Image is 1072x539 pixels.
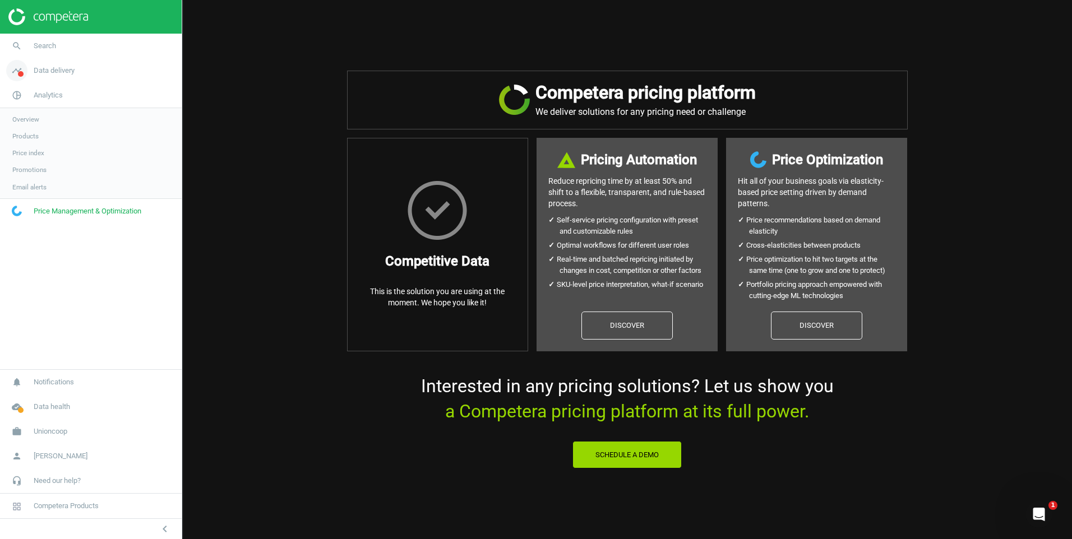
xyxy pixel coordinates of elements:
[34,451,87,461] span: [PERSON_NAME]
[158,522,172,536] i: chevron_left
[34,41,56,51] span: Search
[34,377,74,387] span: Notifications
[408,181,467,240] img: HxscrLsMTvcLXxPnqlhRQhRi+upeiQYiT7g7j1jdpu6T9n6zgWWHzG7gAAAABJRU5ErkJggg==
[499,85,530,115] img: JRVR7TKHubxRX4WiWFsHXLVQu3oYgKr0EdU6k5jjvBYYAAAAAElFTkSuQmCC
[151,522,179,536] button: chevron_left
[347,374,908,424] p: Interested in any pricing solutions? Let us show you
[560,215,706,237] li: Self-service pricing configuration with preset and customizable rules
[12,132,39,141] span: Products
[34,402,70,412] span: Data health
[572,441,682,469] button: Schedule a Demo
[34,90,63,100] span: Analytics
[12,115,39,124] span: Overview
[557,152,575,168] img: DI+PfHAOTJwAAAAASUVORK5CYII=
[12,165,47,174] span: Promotions
[34,501,99,511] span: Competera Products
[6,371,27,393] i: notifications
[560,240,706,251] li: Optimal workflows for different user roles
[749,254,895,276] li: Price optimization to hit two targets at the same time (one to grow and one to protect)
[581,312,673,340] a: Discover
[445,401,809,422] span: a Competera pricing platform at its full power.
[560,254,706,276] li: Real-time and batched repricing initiated by changes in cost, competition or other factors
[548,175,706,209] p: Reduce repricing time by at least 50% and shift to a flexible, transparent, and rule-based process.
[6,85,27,106] i: pie_chart_outlined
[6,445,27,467] i: person
[581,150,697,170] h3: Pricing Automation
[34,476,81,486] span: Need our help?
[12,206,22,216] img: wGWNvw8QSZomAAAAABJRU5ErkJggg==
[771,312,862,340] a: Discover
[34,206,141,216] span: Price Management & Optimization
[6,396,27,417] i: cloud_done
[6,470,27,491] i: headset_mic
[6,35,27,57] i: search
[750,151,766,168] img: wGWNvw8QSZomAAAAABJRU5ErkJggg==
[385,251,489,271] h3: Competitive Data
[535,106,756,118] p: We deliver solutions for any pricing need or challenge
[12,183,47,192] span: Email alerts
[6,421,27,442] i: work
[749,215,895,237] li: Price recommendations based on demand elasticity
[1048,501,1057,510] span: 1
[535,82,756,103] h2: Competera pricing platform
[749,240,895,251] li: Cross-elasticities between products
[8,8,88,25] img: ajHJNr6hYgQAAAAASUVORK5CYII=
[34,66,75,76] span: Data delivery
[6,60,27,81] i: timeline
[1025,501,1052,528] iframe: Intercom live chat
[359,286,516,308] p: This is the solution you are using at the moment. We hope you like it!
[12,148,44,157] span: Price index
[738,175,895,209] p: Hit all of your business goals via elasticity- based price setting driven by demand patterns.
[560,279,706,290] li: SKU-level price interpretation, what-if scenario
[749,279,895,301] li: Portfolio pricing approach empowered with cutting-edge ML technologies
[772,150,883,170] h3: Price Optimization
[34,426,67,436] span: Unioncoop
